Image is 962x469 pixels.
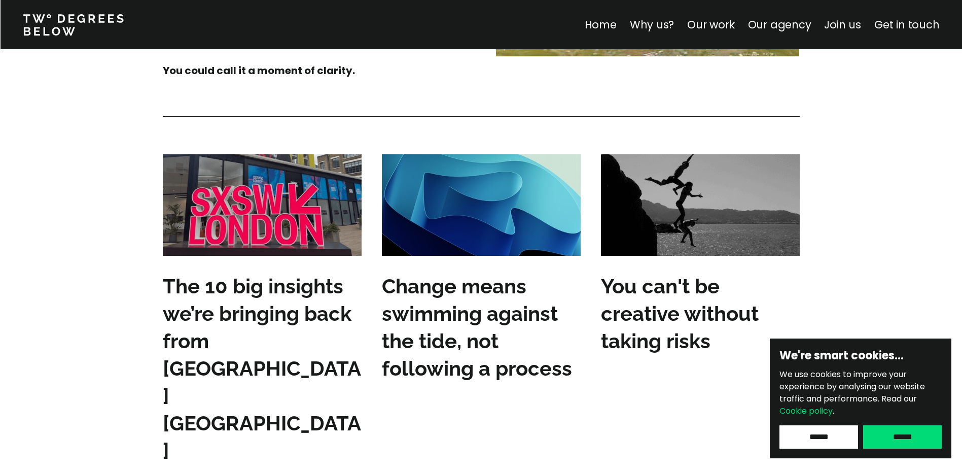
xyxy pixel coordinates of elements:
[747,17,811,32] a: Our agency
[824,17,861,32] a: Join us
[601,273,800,355] h3: You can't be creative without taking risks
[779,368,942,417] p: We use cookies to improve your experience by analysing our website traffic and performance.
[779,348,942,363] h6: We're smart cookies…
[163,154,362,464] a: The 10 big insights we’re bringing back from [GEOGRAPHIC_DATA] [GEOGRAPHIC_DATA]
[629,17,674,32] a: Why us?
[601,154,800,355] a: You can't be creative without taking risks
[687,17,734,32] a: Our work
[584,17,616,32] a: Home
[874,17,939,32] a: Get in touch
[779,405,833,417] a: Cookie policy
[163,273,362,464] h3: The 10 big insights we’re bringing back from [GEOGRAPHIC_DATA] [GEOGRAPHIC_DATA]
[779,393,917,417] span: Read our .
[382,273,581,382] h3: Change means swimming against the tide, not following a process
[163,63,355,78] strong: You could call it a moment of clarity.
[382,154,581,382] a: Change means swimming against the tide, not following a process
